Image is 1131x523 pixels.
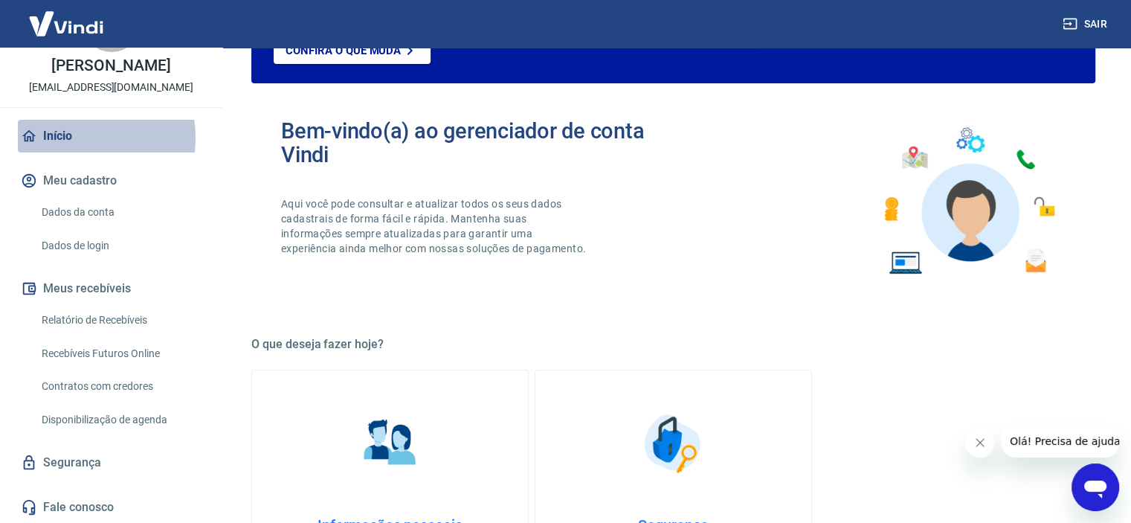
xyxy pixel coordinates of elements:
[18,272,204,305] button: Meus recebíveis
[36,371,204,402] a: Contratos com credores
[36,338,204,369] a: Recebíveis Futuros Online
[18,120,204,153] a: Início
[18,1,115,46] img: Vindi
[965,428,995,458] iframe: Fechar mensagem
[871,119,1066,283] img: Imagem de um avatar masculino com diversos icones exemplificando as funcionalidades do gerenciado...
[36,405,204,435] a: Disponibilização de agenda
[1072,463,1119,511] iframe: Botão para abrir a janela de mensagens
[1060,10,1113,38] button: Sair
[281,196,589,256] p: Aqui você pode consultar e atualizar todos os seus dados cadastrais de forma fácil e rápida. Mant...
[1001,425,1119,458] iframe: Mensagem da empresa
[36,305,204,336] a: Relatório de Recebíveis
[637,406,711,481] img: Segurança
[51,58,170,74] p: [PERSON_NAME]
[251,337,1095,352] h5: O que deseja fazer hoje?
[274,37,431,64] a: Confira o que muda
[286,44,401,57] p: Confira o que muda
[281,119,674,167] h2: Bem-vindo(a) ao gerenciador de conta Vindi
[18,164,204,197] button: Meu cadastro
[353,406,428,481] img: Informações pessoais
[9,10,125,22] span: Olá! Precisa de ajuda?
[36,197,204,228] a: Dados da conta
[18,446,204,479] a: Segurança
[36,231,204,261] a: Dados de login
[29,80,193,95] p: [EMAIL_ADDRESS][DOMAIN_NAME]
